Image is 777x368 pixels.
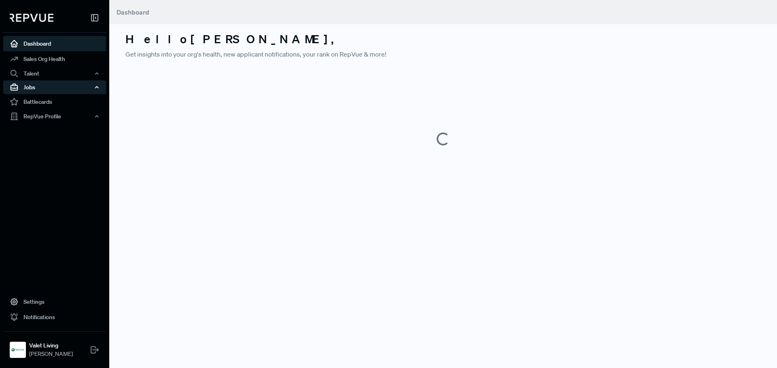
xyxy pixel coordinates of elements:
[3,80,106,94] button: Jobs
[117,8,149,16] span: Dashboard
[125,32,761,46] h3: Hello [PERSON_NAME] ,
[10,14,53,22] img: RepVue
[3,331,106,362] a: Valet LivingValet Living[PERSON_NAME]
[125,49,761,59] p: Get insights into your org's health, new applicant notifications, your rank on RepVue & more!
[3,51,106,67] a: Sales Org Health
[3,94,106,109] a: Battlecards
[29,350,73,358] span: [PERSON_NAME]
[3,67,106,80] button: Talent
[3,294,106,309] a: Settings
[3,109,106,123] button: RepVue Profile
[11,343,24,356] img: Valet Living
[3,36,106,51] a: Dashboard
[29,341,73,350] strong: Valet Living
[3,309,106,325] a: Notifications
